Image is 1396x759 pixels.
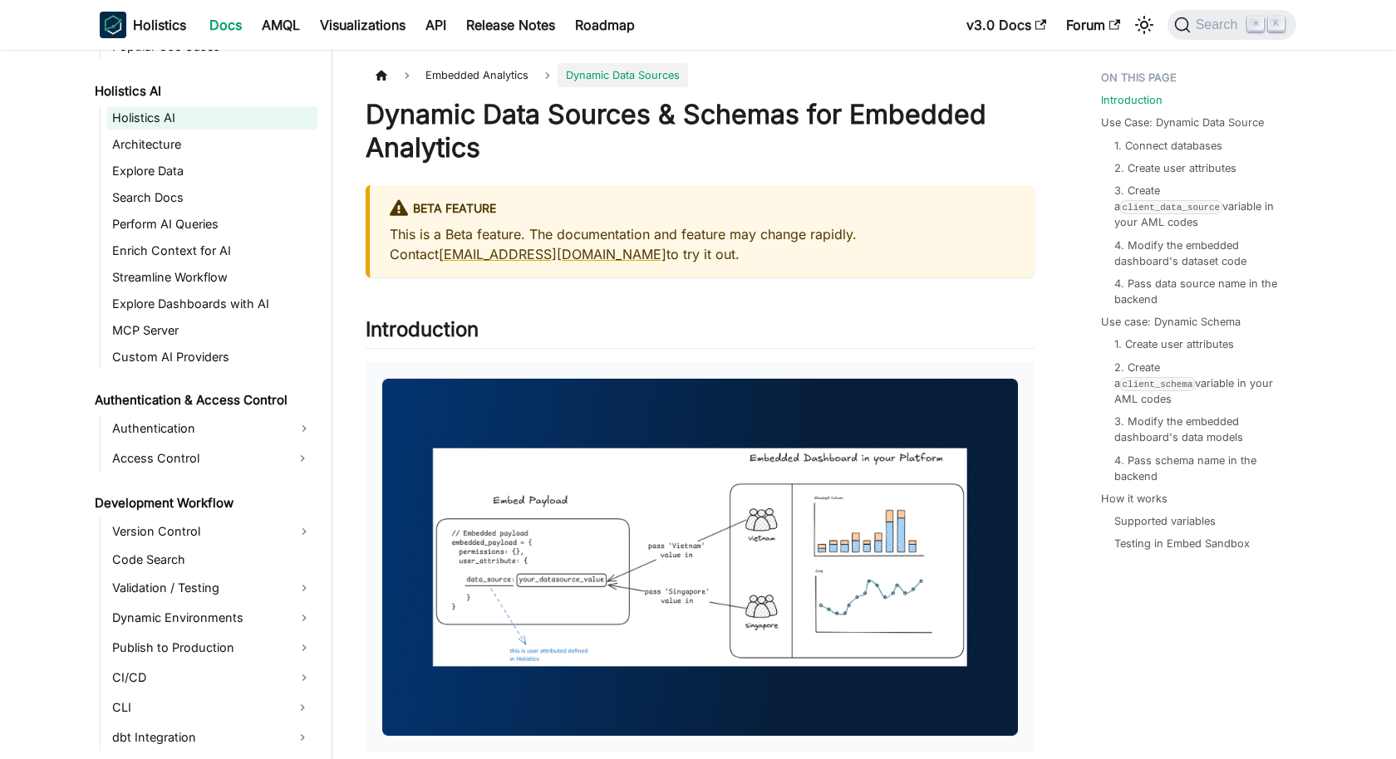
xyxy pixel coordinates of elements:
a: Holistics AI [107,106,317,130]
a: Enrich Context for AI [107,239,317,262]
a: 1. Connect databases [1114,138,1222,154]
a: Roadmap [565,12,645,38]
a: Validation / Testing [107,575,317,601]
a: 4. Modify the embedded dashboard's dataset code [1114,237,1280,269]
a: [EMAIL_ADDRESS][DOMAIN_NAME] [439,246,666,262]
a: Docs [199,12,252,38]
nav: Docs sidebar [83,50,332,759]
b: Holistics [133,15,186,35]
nav: Breadcrumbs [366,63,1035,87]
a: Home page [366,63,397,87]
a: Version Control [107,518,317,545]
a: Use Case: Dynamic Data Source [1101,115,1264,130]
a: Holistics AI [90,80,317,103]
a: 4. Pass data source name in the backend [1114,276,1280,307]
a: Development Workflow [90,492,317,515]
a: MCP Server [107,319,317,342]
img: Holistics [100,12,126,38]
a: 3. Modify the embedded dashboard's data models [1114,414,1280,445]
a: Perform AI Queries [107,213,317,236]
a: Publish to Production [107,634,317,661]
h2: Introduction [366,317,1035,349]
a: Streamline Workflow [107,266,317,289]
button: Expand sidebar category 'CLI' [288,694,317,721]
a: Code Search [107,548,317,571]
a: dbt Integration [107,724,288,751]
a: Access Control [107,445,288,472]
code: client_data_source [1120,200,1222,214]
a: CI/CD [107,664,317,691]
a: 2. Create aclient_schemavariable in your AML codes [1114,360,1280,408]
a: How it works [1101,491,1167,507]
a: Visualizations [310,12,415,38]
a: 1. Create user attributes [1114,336,1234,352]
a: Supported variables [1114,513,1216,529]
a: Explore Data [107,159,317,183]
a: Introduction [1101,92,1163,108]
button: Switch between dark and light mode (currently light mode) [1131,12,1158,38]
a: Search Docs [107,186,317,209]
a: Dynamic Environments [107,605,317,631]
a: 3. Create aclient_data_sourcevariable in your AML codes [1114,183,1280,231]
a: API [415,12,456,38]
kbd: ⌘ [1247,17,1264,32]
code: client_schema [1120,377,1195,391]
span: Search [1191,17,1248,32]
a: Use case: Dynamic Schema [1101,314,1241,330]
button: Search (Command+K) [1167,10,1296,40]
a: HolisticsHolistics [100,12,186,38]
a: CLI [107,694,288,721]
span: Embedded Analytics [417,63,537,87]
a: Explore Dashboards with AI [107,292,317,316]
a: Authentication & Access Control [90,389,317,412]
button: Expand sidebar category 'dbt Integration' [288,724,317,751]
a: v3.0 Docs [956,12,1056,38]
a: Authentication [107,415,317,442]
p: This is a Beta feature. The documentation and feature may change rapidly. Contact to try it out. [390,224,1015,264]
kbd: K [1268,17,1285,32]
a: Architecture [107,133,317,156]
a: Release Notes [456,12,565,38]
a: Forum [1056,12,1130,38]
div: BETA FEATURE [390,198,1015,220]
a: Custom AI Providers [107,345,317,369]
a: AMQL [252,12,310,38]
a: 4. Pass schema name in the backend [1114,453,1280,484]
a: 2. Create user attributes [1114,160,1236,176]
h1: Dynamic Data Sources & Schemas for Embedded Analytics [366,98,1035,164]
button: Expand sidebar category 'Access Control' [288,445,317,472]
a: Testing in Embed Sandbox [1114,536,1250,551]
img: dynamic data source embed [382,379,1018,736]
span: Dynamic Data Sources [558,63,688,87]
